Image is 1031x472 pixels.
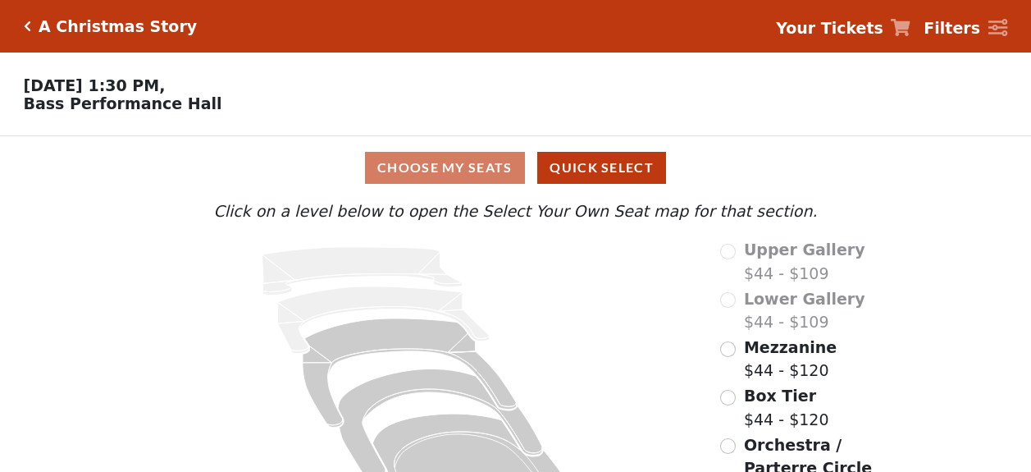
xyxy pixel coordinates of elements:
[537,152,666,184] button: Quick Select
[924,19,980,37] strong: Filters
[140,199,890,223] p: Click on a level below to open the Select Your Own Seat map for that section.
[744,287,865,334] label: $44 - $109
[39,17,197,36] h5: A Christmas Story
[776,16,910,40] a: Your Tickets
[744,290,865,308] span: Lower Gallery
[776,19,883,37] strong: Your Tickets
[262,247,463,296] path: Upper Gallery - Seats Available: 0
[278,286,490,354] path: Lower Gallery - Seats Available: 0
[24,21,31,32] a: Click here to go back to filters
[924,16,1007,40] a: Filters
[744,336,837,383] label: $44 - $120
[744,241,865,259] span: Upper Gallery
[744,384,829,431] label: $44 - $120
[744,238,865,285] label: $44 - $109
[744,338,837,356] span: Mezzanine
[744,387,816,405] span: Box Tier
